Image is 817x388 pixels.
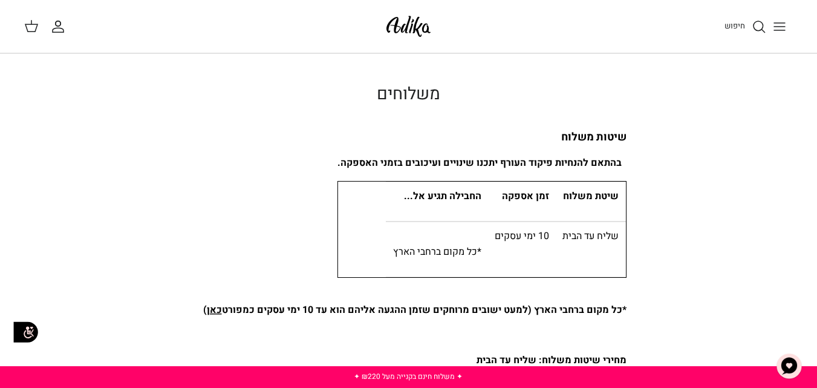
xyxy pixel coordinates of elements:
strong: החבילה תגיע אל... [404,189,481,203]
a: כאן [207,303,222,317]
span: חיפוש [724,20,745,31]
strong: *כל מקום ברחבי הארץ (למעט ישובים מרוחקים שזמן ההגעה אליהם הוא עד 10 ימי עסקים כמפורט ) [203,303,627,317]
strong: בהתאם להנחיות פיקוד העורף יתכנו שינויים ועיכובים בזמני האספקה. [337,156,622,170]
span: 10 ימי עסקים [495,229,549,243]
strong: מחירי שיטות משלוח: שליח עד הבית [477,353,627,367]
button: Toggle menu [766,13,793,40]
img: accessibility_icon02.svg [9,315,42,349]
p: *כל מקום ברחבי הארץ [393,229,481,260]
a: החשבון שלי [51,19,70,34]
a: חיפוש [724,19,766,34]
h1: משלוחים [191,84,627,105]
img: Adika IL [383,12,434,41]
strong: שיטת משלוח [563,189,619,203]
a: ✦ משלוח חינם בקנייה מעל ₪220 ✦ [354,371,463,382]
strong: שיטות משלוח [561,129,627,145]
p: שליח עד הבית [562,229,619,245]
button: צ'אט [771,348,807,384]
strong: זמן אספקה [502,189,549,203]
